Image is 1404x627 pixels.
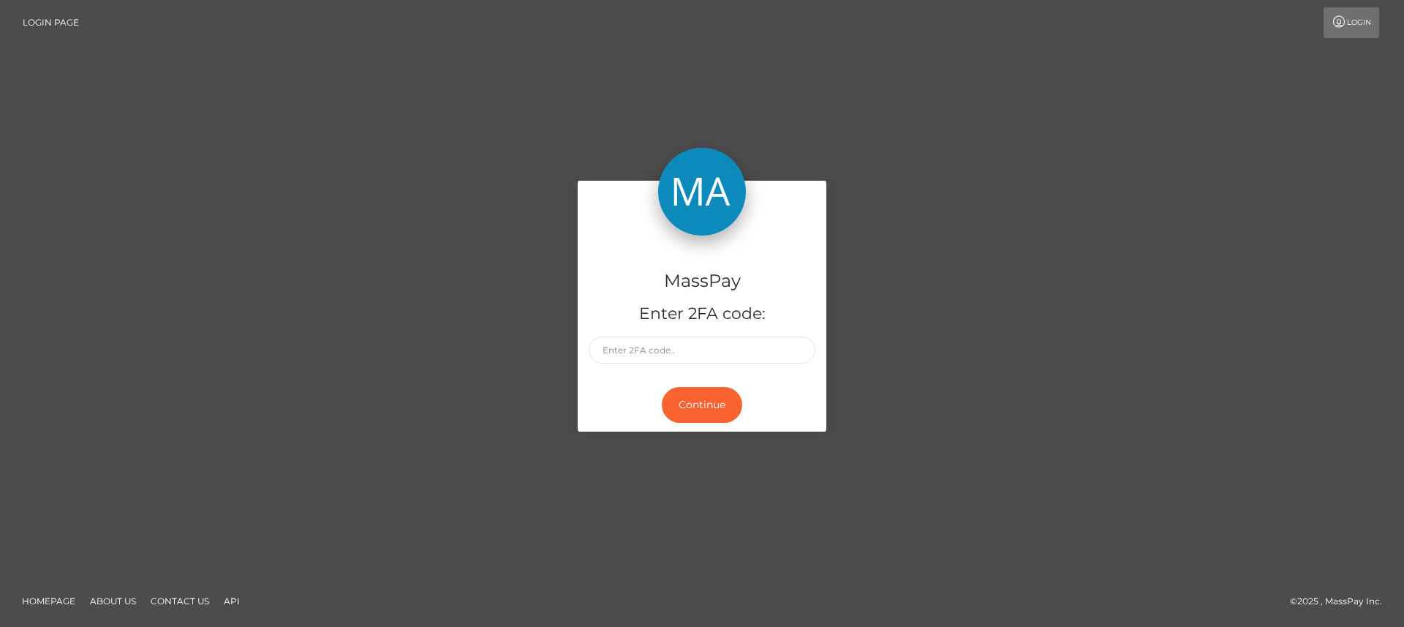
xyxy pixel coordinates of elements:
img: MassPay [658,148,746,236]
h5: Enter 2FA code: [589,303,815,326]
div: © 2025 , MassPay Inc. [1290,593,1393,609]
h4: MassPay [589,269,815,294]
a: Login [1324,7,1379,38]
button: Continue [662,387,742,423]
a: Homepage [16,590,81,612]
input: Enter 2FA code.. [589,337,815,364]
a: Contact Us [145,590,215,612]
a: API [218,590,246,612]
a: Login Page [23,7,79,38]
a: About Us [84,590,142,612]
